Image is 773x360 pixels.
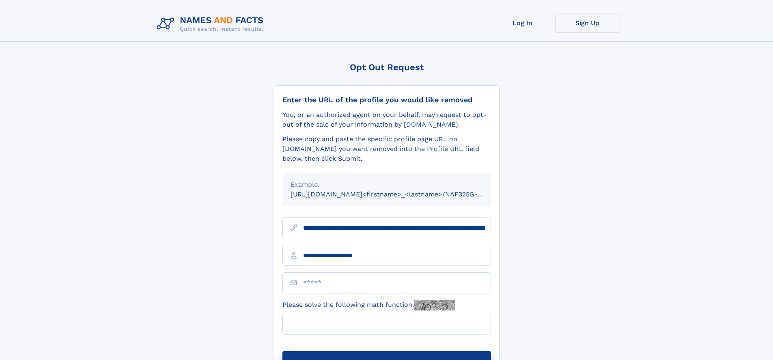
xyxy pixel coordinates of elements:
[555,13,620,33] a: Sign Up
[282,300,455,310] label: Please solve the following math function:
[291,180,483,190] div: Example:
[153,13,270,35] img: Logo Names and Facts
[274,62,500,72] div: Opt Out Request
[490,13,555,33] a: Log In
[282,110,491,129] div: You, or an authorized agent on your behalf, may request to opt-out of the sale of your informatio...
[282,95,491,104] div: Enter the URL of the profile you would like removed
[282,134,491,164] div: Please copy and paste the specific profile page URL on [DOMAIN_NAME] you want removed into the Pr...
[291,190,506,198] small: [URL][DOMAIN_NAME]<firstname>_<lastname>/NAF325G-xxxxxxxx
